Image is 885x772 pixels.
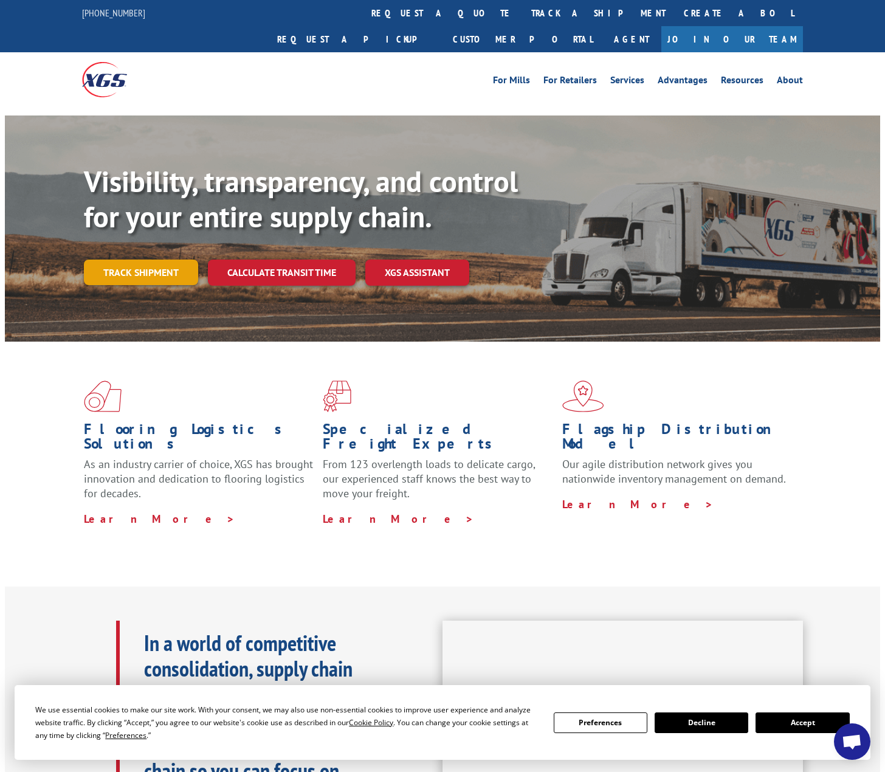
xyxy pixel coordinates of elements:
span: Our agile distribution network gives you nationwide inventory management on demand. [562,457,786,486]
a: Advantages [658,75,708,89]
a: For Mills [493,75,530,89]
a: Request a pickup [268,26,444,52]
h1: Specialized Freight Experts [323,422,553,457]
button: Decline [655,712,748,733]
img: xgs-icon-focused-on-flooring-red [323,381,351,412]
a: Agent [602,26,661,52]
button: Preferences [554,712,647,733]
a: Learn More > [84,512,235,526]
a: Track shipment [84,260,198,285]
b: Visibility, transparency, and control for your entire supply chain. [84,162,518,235]
h1: Flagship Distribution Model [562,422,792,457]
a: For Retailers [543,75,597,89]
a: Learn More > [562,497,714,511]
div: We use essential cookies to make our site work. With your consent, we may also use non-essential ... [35,703,539,742]
a: Customer Portal [444,26,602,52]
a: [PHONE_NUMBER] [82,7,145,19]
a: About [777,75,803,89]
div: Cookie Consent Prompt [15,685,870,760]
span: Cookie Policy [349,717,393,728]
img: xgs-icon-total-supply-chain-intelligence-red [84,381,122,412]
a: Resources [721,75,763,89]
a: Calculate transit time [208,260,356,286]
a: Services [610,75,644,89]
h1: Flooring Logistics Solutions [84,422,314,457]
span: As an industry carrier of choice, XGS has brought innovation and dedication to flooring logistics... [84,457,313,500]
a: Learn More > [323,512,474,526]
button: Accept [756,712,849,733]
a: XGS ASSISTANT [365,260,469,286]
a: Join Our Team [661,26,803,52]
p: From 123 overlength loads to delicate cargo, our experienced staff knows the best way to move you... [323,457,553,511]
a: Open chat [834,723,870,760]
img: xgs-icon-flagship-distribution-model-red [562,381,604,412]
span: Preferences [105,730,146,740]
